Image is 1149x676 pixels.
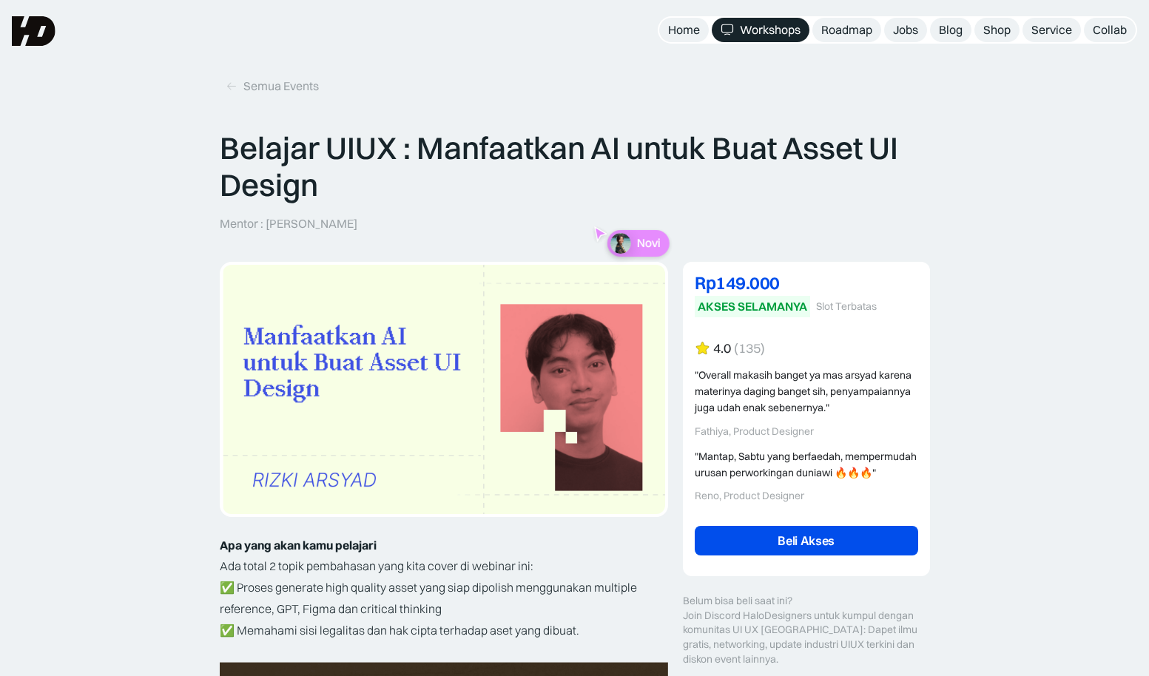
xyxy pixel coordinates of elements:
a: Roadmap [812,18,881,42]
div: Jobs [893,22,918,38]
div: Slot Terbatas [816,300,877,313]
a: Blog [930,18,971,42]
div: Workshops [740,22,801,38]
div: Collab [1093,22,1127,38]
div: Shop [983,22,1011,38]
div: Fathiya, Product Designer [695,425,918,438]
p: Belajar UIUX : Manfaatkan AI untuk Buat Asset UI Design [220,129,930,204]
a: Shop [974,18,1020,42]
p: Novi [636,236,660,250]
div: (135) [734,341,765,356]
strong: Apa yang akan kamu pelajari [220,538,377,552]
div: Reno, Product Designer [695,490,918,503]
a: Semua Events [220,74,325,98]
div: "Mantap, Sabtu yang berfaedah, mempermudah urusan perworkingan duniawi 🔥🔥🔥" [695,448,918,481]
div: Service [1031,22,1072,38]
div: Semua Events [243,78,319,94]
a: Collab [1084,18,1136,42]
div: Blog [939,22,963,38]
div: Roadmap [821,22,872,38]
p: ✅ Proses generate high quality asset yang siap dipolish menggunakan multiple reference, GPT, Figm... [220,578,668,641]
p: Mentor : [PERSON_NAME] [220,216,357,231]
p: ‍ [220,641,668,663]
div: AKSES SELAMANYA [698,299,807,314]
div: Belum bisa beli saat ini? Join Discord HaloDesigners untuk kumpul dengan komunitas UI UX [GEOGRAP... [683,595,930,667]
p: Ada total 2 topik pembahasan yang kita cover di webinar ini: [220,556,668,578]
a: Beli Akses [695,527,918,556]
a: Home [659,18,709,42]
a: Jobs [884,18,927,42]
div: Rp149.000 [695,274,918,291]
a: Workshops [712,18,809,42]
a: Service [1022,18,1081,42]
div: "Overall makasih banget ya mas arsyad karena materinya daging banget sih, penyampaiannya juga uda... [695,367,918,416]
div: Home [668,22,700,38]
div: 4.0 [713,341,731,356]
